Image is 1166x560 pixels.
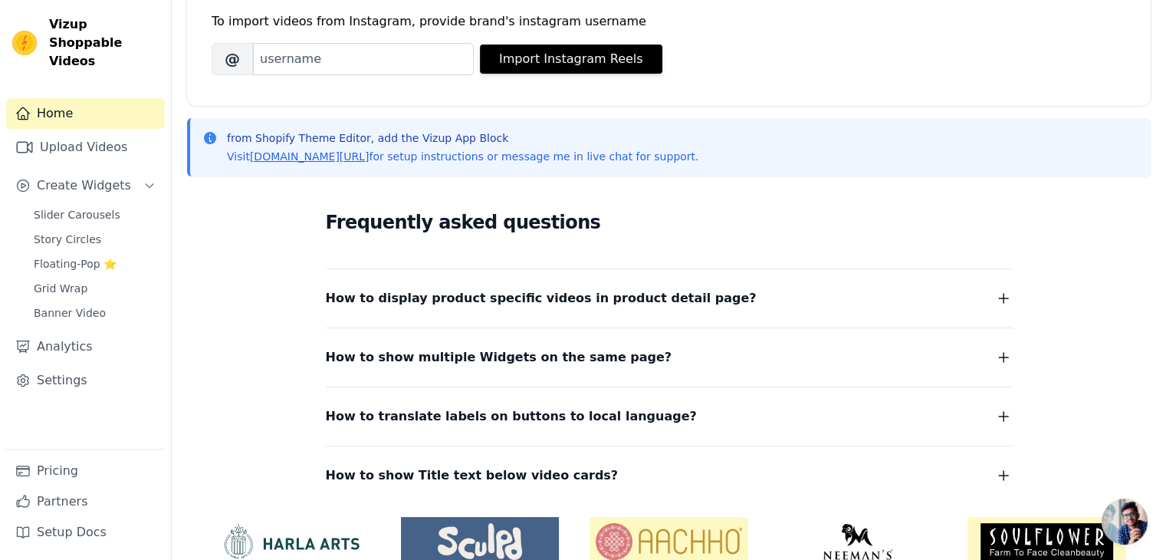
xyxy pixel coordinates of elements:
[6,365,165,396] a: Settings
[12,31,37,55] img: Vizup
[326,207,1013,238] h2: Frequently asked questions
[25,229,165,250] a: Story Circles
[326,347,1013,368] button: How to show multiple Widgets on the same page?
[6,98,165,129] a: Home
[250,150,370,163] a: [DOMAIN_NAME][URL]
[480,44,662,74] button: Import Instagram Reels
[326,406,697,427] span: How to translate labels on buttons to local language?
[326,465,619,486] span: How to show Title text below video cards?
[227,130,698,146] p: from Shopify Theme Editor, add the Vizup App Block
[326,288,757,309] span: How to display product specific videos in product detail page?
[34,207,120,222] span: Slider Carousels
[34,256,117,272] span: Floating-Pop ⭐
[253,43,474,75] input: username
[6,331,165,362] a: Analytics
[1102,499,1148,545] div: Open chat
[326,347,672,368] span: How to show multiple Widgets on the same page?
[227,149,698,164] p: Visit for setup instructions or message me in live chat for support.
[212,43,253,75] span: @
[49,15,159,71] span: Vizup Shoppable Videos
[326,406,1013,427] button: How to translate labels on buttons to local language?
[37,176,131,195] span: Create Widgets
[25,278,165,299] a: Grid Wrap
[25,302,165,324] a: Banner Video
[212,12,1126,31] div: To import videos from Instagram, provide brand's instagram username
[401,523,560,560] img: Sculpd US
[25,204,165,226] a: Slider Carousels
[34,305,106,321] span: Banner Video
[6,132,165,163] a: Upload Videos
[25,253,165,275] a: Floating-Pop ⭐
[326,288,1013,309] button: How to display product specific videos in product detail page?
[6,170,165,201] button: Create Widgets
[34,232,101,247] span: Story Circles
[6,486,165,517] a: Partners
[326,465,1013,486] button: How to show Title text below video cards?
[34,281,87,296] span: Grid Wrap
[6,456,165,486] a: Pricing
[212,523,370,560] img: HarlaArts
[779,523,938,560] img: Neeman's
[6,517,165,548] a: Setup Docs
